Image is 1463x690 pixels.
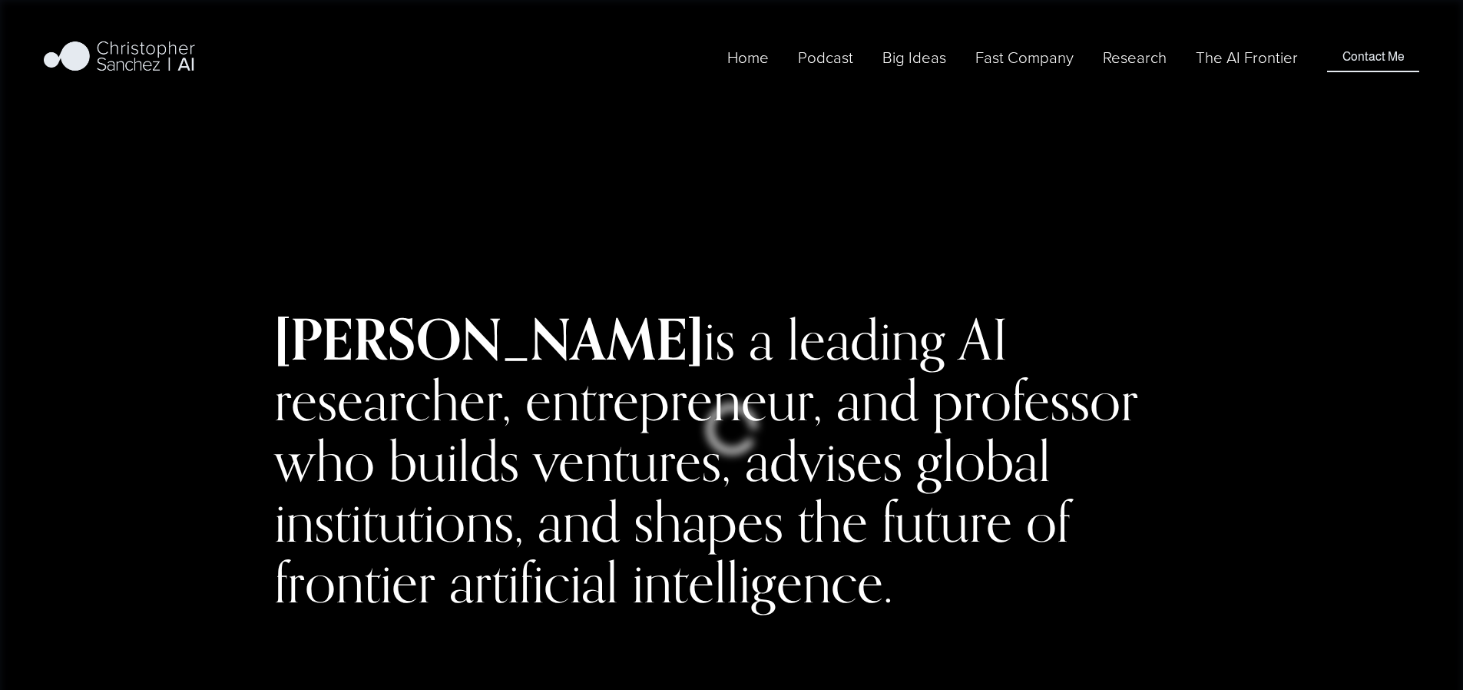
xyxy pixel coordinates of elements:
[44,38,195,77] img: Christopher Sanchez | AI
[882,45,946,70] a: folder dropdown
[274,309,1188,612] h2: is a leading AI researcher, entrepreneur, and professor who builds ventures, advises global insti...
[274,304,703,373] strong: [PERSON_NAME]
[975,45,1074,70] a: folder dropdown
[975,46,1074,68] span: Fast Company
[1103,46,1167,68] span: Research
[1196,45,1298,70] a: The AI Frontier
[1103,45,1167,70] a: folder dropdown
[1327,42,1418,71] a: Contact Me
[882,46,946,68] span: Big Ideas
[798,45,853,70] a: Podcast
[727,45,769,70] a: Home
